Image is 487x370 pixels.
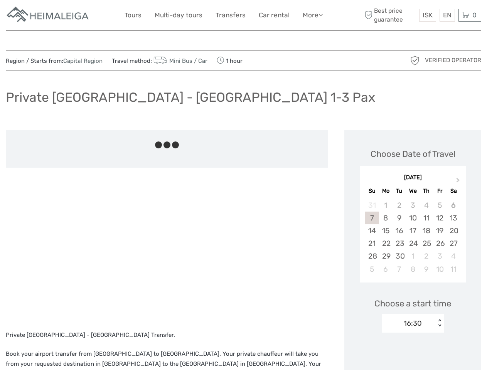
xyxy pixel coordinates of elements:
div: Choose Saturday, September 27th, 2025 [447,237,460,250]
div: Not available Tuesday, September 2nd, 2025 [393,199,406,212]
div: Choose Friday, October 10th, 2025 [433,263,447,276]
div: Choose Sunday, September 21st, 2025 [365,237,379,250]
div: Choose Monday, September 8th, 2025 [379,212,393,224]
div: Choose Tuesday, September 30th, 2025 [393,250,406,262]
div: Choose Friday, September 19th, 2025 [433,224,447,237]
div: Choose Monday, September 22nd, 2025 [379,237,393,250]
div: Choose Tuesday, September 9th, 2025 [393,212,406,224]
span: 0 [471,11,478,19]
div: Choose Thursday, September 11th, 2025 [420,212,433,224]
a: Transfers [216,10,246,21]
div: Choose Friday, September 12th, 2025 [433,212,447,224]
span: Verified Operator [425,56,481,64]
div: Choose Sunday, October 5th, 2025 [365,263,379,276]
img: verified_operator_grey_128.png [409,54,421,67]
div: Not available Wednesday, September 3rd, 2025 [406,199,420,212]
div: [DATE] [360,174,466,182]
div: Mo [379,186,393,196]
span: ISK [423,11,433,19]
div: Choose Thursday, October 2nd, 2025 [420,250,433,262]
div: EN [440,9,455,22]
div: Choose Saturday, October 4th, 2025 [447,250,460,262]
div: 16:30 [404,318,422,328]
div: Choose Friday, October 3rd, 2025 [433,250,447,262]
div: Choose Tuesday, October 7th, 2025 [393,263,406,276]
a: Capital Region [63,57,103,64]
div: Choose Wednesday, September 17th, 2025 [406,224,420,237]
div: Choose Tuesday, September 16th, 2025 [393,224,406,237]
div: Choose Thursday, September 18th, 2025 [420,224,433,237]
div: Choose Friday, September 26th, 2025 [433,237,447,250]
button: Next Month [453,176,465,188]
div: We [406,186,420,196]
div: Choose Date of Travel [371,148,455,160]
div: Choose Saturday, September 20th, 2025 [447,224,460,237]
a: Car rental [259,10,290,21]
div: Not available Thursday, September 4th, 2025 [420,199,433,212]
div: Choose Wednesday, September 10th, 2025 [406,212,420,224]
div: Not available Saturday, September 6th, 2025 [447,199,460,212]
div: Fr [433,186,447,196]
div: Choose Saturday, September 13th, 2025 [447,212,460,224]
a: Tours [125,10,142,21]
div: Not available Monday, September 1st, 2025 [379,199,393,212]
div: Choose Sunday, September 14th, 2025 [365,224,379,237]
a: Mini Bus / Car [152,57,207,64]
div: Choose Sunday, September 7th, 2025 [365,212,379,224]
div: month 2025-09 [362,199,463,276]
a: More [303,10,323,21]
p: Private [GEOGRAPHIC_DATA] - [GEOGRAPHIC_DATA] Transfer. [6,330,328,340]
div: Choose Sunday, September 28th, 2025 [365,250,379,262]
span: Choose a start time [374,298,451,309]
div: Tu [393,186,406,196]
div: Choose Monday, October 6th, 2025 [379,263,393,276]
div: Th [420,186,433,196]
span: Region / Starts from: [6,57,103,65]
h1: Private [GEOGRAPHIC_DATA] - [GEOGRAPHIC_DATA] 1-3 Pax [6,89,375,105]
div: Choose Wednesday, September 24th, 2025 [406,237,420,250]
div: Choose Wednesday, October 1st, 2025 [406,250,420,262]
span: 1 hour [217,55,243,66]
div: Choose Monday, September 15th, 2025 [379,224,393,237]
div: Choose Thursday, September 25th, 2025 [420,237,433,250]
a: Multi-day tours [155,10,202,21]
span: Travel method: [112,55,207,66]
div: Not available Friday, September 5th, 2025 [433,199,447,212]
div: Choose Tuesday, September 23rd, 2025 [393,237,406,250]
div: Sa [447,186,460,196]
div: Su [365,186,379,196]
div: < > [436,319,443,327]
div: Choose Thursday, October 9th, 2025 [420,263,433,276]
img: Apartments in Reykjavik [6,6,91,25]
div: Choose Saturday, October 11th, 2025 [447,263,460,276]
div: Choose Wednesday, October 8th, 2025 [406,263,420,276]
div: Not available Sunday, August 31st, 2025 [365,199,379,212]
span: Best price guarantee [362,7,417,24]
div: Choose Monday, September 29th, 2025 [379,250,393,262]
